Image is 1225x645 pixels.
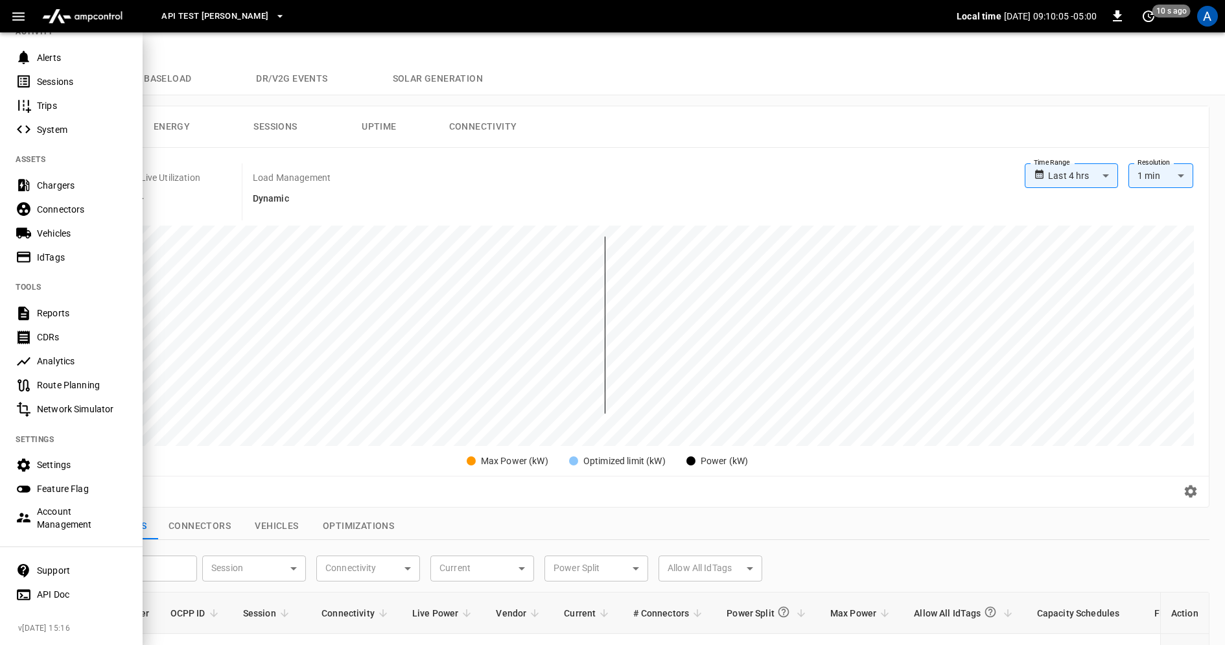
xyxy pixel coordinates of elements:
[37,588,127,601] div: API Doc
[37,331,127,344] div: CDRs
[1197,6,1218,27] div: profile-icon
[18,622,132,635] span: v [DATE] 15:16
[1152,5,1191,18] span: 10 s ago
[37,564,127,577] div: Support
[957,10,1001,23] p: Local time
[37,227,127,240] div: Vehicles
[37,505,127,531] div: Account Management
[1004,10,1097,23] p: [DATE] 09:10:05 -05:00
[37,123,127,136] div: System
[37,251,127,264] div: IdTags
[37,403,127,416] div: Network Simulator
[37,4,128,29] img: ampcontrol.io logo
[37,99,127,112] div: Trips
[37,482,127,495] div: Feature Flag
[37,379,127,392] div: Route Planning
[37,75,127,88] div: Sessions
[37,51,127,64] div: Alerts
[1138,6,1159,27] button: set refresh interval
[37,179,127,192] div: Chargers
[161,9,268,24] span: API Test [PERSON_NAME]
[37,355,127,368] div: Analytics
[37,458,127,471] div: Settings
[37,203,127,216] div: Connectors
[37,307,127,320] div: Reports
